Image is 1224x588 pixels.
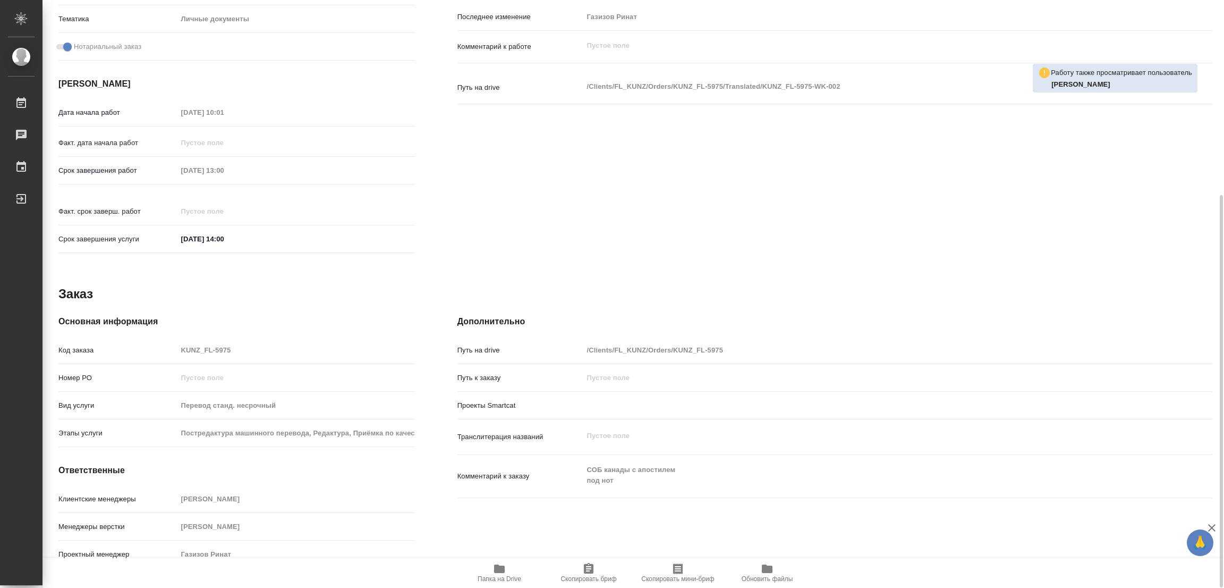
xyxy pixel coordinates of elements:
[583,78,1150,96] textarea: /Clients/FL_KUNZ/Orders/KUNZ_FL-5975/Translated/KUNZ_FL-5975-WK-002
[177,547,415,562] input: Пустое поле
[177,105,270,120] input: Пустое поле
[58,78,415,90] h4: [PERSON_NAME]
[58,14,177,24] p: Тематика
[583,342,1150,358] input: Пустое поле
[742,575,793,583] span: Обновить файлы
[457,400,583,411] p: Проекты Smartcat
[457,471,583,482] p: Комментарий к заказу
[560,575,616,583] span: Скопировать бриф
[177,370,415,385] input: Пустое поле
[457,373,583,383] p: Путь к заказу
[58,400,177,411] p: Вид услуги
[177,519,415,534] input: Пустое поле
[457,82,583,93] p: Путь на drive
[457,432,583,442] p: Транслитерация названий
[74,41,141,52] span: Нотариальный заказ
[177,10,415,28] div: Личные документы
[58,428,177,439] p: Этапы услуги
[58,315,415,328] h4: Основная информация
[457,315,1212,328] h4: Дополнительно
[1187,530,1213,556] button: 🙏
[633,558,722,588] button: Скопировать мини-бриф
[544,558,633,588] button: Скопировать бриф
[58,206,177,217] p: Факт. срок заверш. работ
[177,135,270,150] input: Пустое поле
[58,138,177,148] p: Факт. дата начала работ
[583,461,1150,490] textarea: СОБ канады с апостилем под нот
[177,398,415,413] input: Пустое поле
[641,575,714,583] span: Скопировать мини-бриф
[1051,68,1192,78] p: Работу также просматривает пользователь
[583,9,1150,24] input: Пустое поле
[58,373,177,383] p: Номер РО
[58,549,177,560] p: Проектный менеджер
[58,494,177,505] p: Клиентские менеджеры
[1191,532,1209,554] span: 🙏
[177,231,270,247] input: ✎ Введи что-нибудь
[58,522,177,532] p: Менеджеры верстки
[58,285,93,303] h2: Заказ
[58,345,177,356] p: Код заказа
[177,163,270,178] input: Пустое поле
[583,370,1150,385] input: Пустое поле
[457,41,583,52] p: Комментарий к работе
[177,425,415,441] input: Пустое поле
[478,575,521,583] span: Папка на Drive
[177,491,415,507] input: Пустое поле
[58,165,177,176] p: Срок завершения работ
[457,345,583,356] p: Путь на drive
[455,558,544,588] button: Папка на Drive
[58,234,177,245] p: Срок завершения услуги
[177,342,415,358] input: Пустое поле
[58,464,415,477] h4: Ответственные
[58,107,177,118] p: Дата начала работ
[457,12,583,22] p: Последнее изменение
[177,204,270,219] input: Пустое поле
[722,558,812,588] button: Обновить файлы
